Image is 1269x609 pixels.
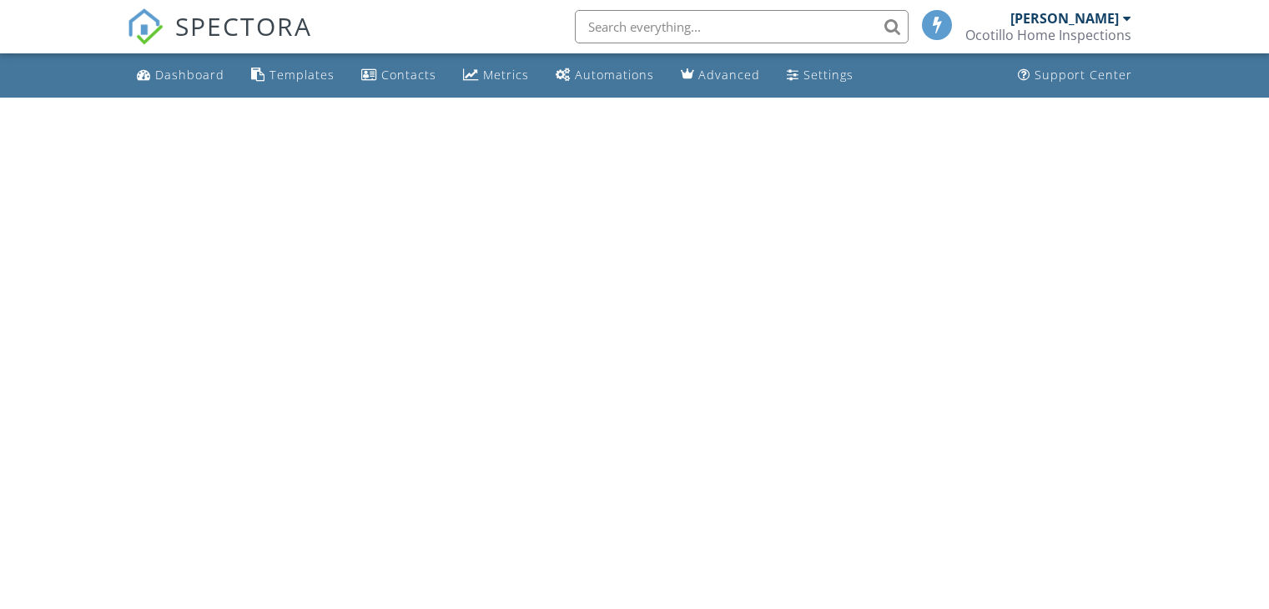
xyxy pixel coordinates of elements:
[1011,60,1139,91] a: Support Center
[381,67,436,83] div: Contacts
[175,8,312,43] span: SPECTORA
[780,60,860,91] a: Settings
[355,60,443,91] a: Contacts
[549,60,661,91] a: Automations (Basic)
[483,67,529,83] div: Metrics
[244,60,341,91] a: Templates
[1035,67,1132,83] div: Support Center
[155,67,224,83] div: Dashboard
[575,10,909,43] input: Search everything...
[575,67,654,83] div: Automations
[698,67,760,83] div: Advanced
[674,60,767,91] a: Advanced
[127,8,164,45] img: The Best Home Inspection Software - Spectora
[456,60,536,91] a: Metrics
[803,67,854,83] div: Settings
[130,60,231,91] a: Dashboard
[127,23,312,58] a: SPECTORA
[269,67,335,83] div: Templates
[1010,10,1119,27] div: [PERSON_NAME]
[965,27,1131,43] div: Ocotillo Home Inspections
